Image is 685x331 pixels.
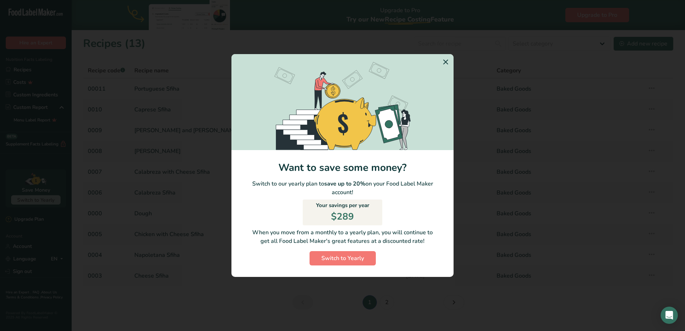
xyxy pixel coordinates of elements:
p: $289 [331,210,354,224]
button: Switch to Yearly [310,251,376,265]
span: Switch to Yearly [321,254,364,263]
p: Switch to our yearly plan to on your Food Label Maker account! [231,179,454,197]
p: When you move from a monthly to a yearly plan, you will continue to get all Food Label Maker's gr... [237,228,448,245]
h1: Want to save some money? [231,162,454,174]
div: Open Intercom Messenger [661,307,678,324]
b: save up to 20% [324,180,365,188]
p: Your savings per year [316,201,369,210]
